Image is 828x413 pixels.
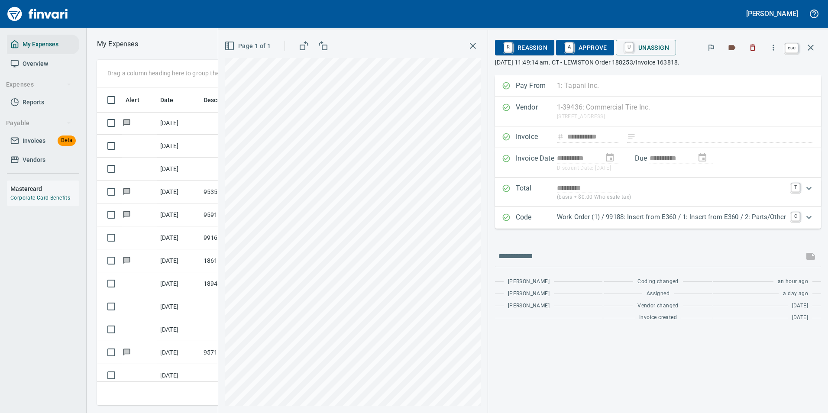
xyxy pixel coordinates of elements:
[495,40,554,55] button: RReassign
[157,158,200,181] td: [DATE]
[7,131,79,151] a: InvoicesBeta
[746,9,798,18] h5: [PERSON_NAME]
[785,43,798,53] a: esc
[157,112,200,135] td: [DATE]
[508,290,550,298] span: [PERSON_NAME]
[516,212,557,223] p: Code
[3,77,75,93] button: Expenses
[200,341,278,364] td: 95711.13000
[783,290,808,298] span: a day ago
[6,118,71,129] span: Payable
[744,7,800,20] button: [PERSON_NAME]
[7,54,79,74] a: Overview
[7,93,79,112] a: Reports
[157,135,200,158] td: [DATE]
[783,37,821,58] span: Close invoice
[97,39,138,49] p: My Expenses
[792,313,808,322] span: [DATE]
[508,277,550,286] span: [PERSON_NAME]
[623,40,669,55] span: Unassign
[556,40,614,55] button: AApprove
[122,212,131,217] span: Has messages
[122,349,131,355] span: Has messages
[204,95,236,105] span: Description
[126,95,151,105] span: Alert
[616,40,676,55] button: UUnassign
[157,249,200,272] td: [DATE]
[516,183,557,202] p: Total
[122,189,131,194] span: Has messages
[7,150,79,170] a: Vendors
[778,277,808,286] span: an hour ago
[200,249,278,272] td: 18615.624015
[157,181,200,203] td: [DATE]
[557,193,786,202] p: (basis + $0.00 Wholesale tax)
[200,203,278,226] td: 95916.256604
[3,115,75,131] button: Payable
[23,39,58,50] span: My Expenses
[226,41,271,52] span: Page 1 of 1
[122,258,131,263] span: Has messages
[508,302,550,310] span: [PERSON_NAME]
[157,226,200,249] td: [DATE]
[6,79,71,90] span: Expenses
[504,42,512,52] a: R
[764,38,783,57] button: More
[23,97,44,108] span: Reports
[647,290,670,298] span: Assigned
[200,272,278,295] td: 18949.614003
[23,136,45,146] span: Invoices
[157,364,200,387] td: [DATE]
[204,95,247,105] span: Description
[792,302,808,310] span: [DATE]
[157,203,200,226] td: [DATE]
[800,246,821,267] span: This records your message into the invoice and notifies anyone mentioned
[5,3,70,24] img: Finvari
[160,95,174,105] span: Date
[637,277,679,286] span: Coding changed
[7,35,79,54] a: My Expenses
[157,295,200,318] td: [DATE]
[107,69,234,77] p: Drag a column heading here to group the table
[639,313,677,322] span: Invoice created
[157,318,200,341] td: [DATE]
[200,226,278,249] td: 99165
[157,341,200,364] td: [DATE]
[122,120,131,126] span: Has messages
[625,42,633,52] a: U
[502,40,547,55] span: Reassign
[10,195,70,201] a: Corporate Card Benefits
[223,38,274,54] button: Page 1 of 1
[10,184,79,194] h6: Mastercard
[58,136,76,145] span: Beta
[160,95,185,105] span: Date
[565,42,573,52] a: A
[495,58,821,67] p: [DATE] 11:49:14 am. CT - LEWISTON Order 188253/Invoice 163818.
[557,212,786,222] p: Work Order (1) / 99188: Insert from E360 / 1: Insert from E360 / 2: Parts/Other
[791,183,800,192] a: T
[791,212,800,221] a: C
[200,181,278,203] td: 95352.522012
[637,302,679,310] span: Vendor changed
[23,155,45,165] span: Vendors
[23,58,48,69] span: Overview
[722,38,741,57] button: Labels
[97,39,138,49] nav: breadcrumb
[563,40,607,55] span: Approve
[495,207,821,229] div: Expand
[495,178,821,207] div: Expand
[157,272,200,295] td: [DATE]
[126,95,139,105] span: Alert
